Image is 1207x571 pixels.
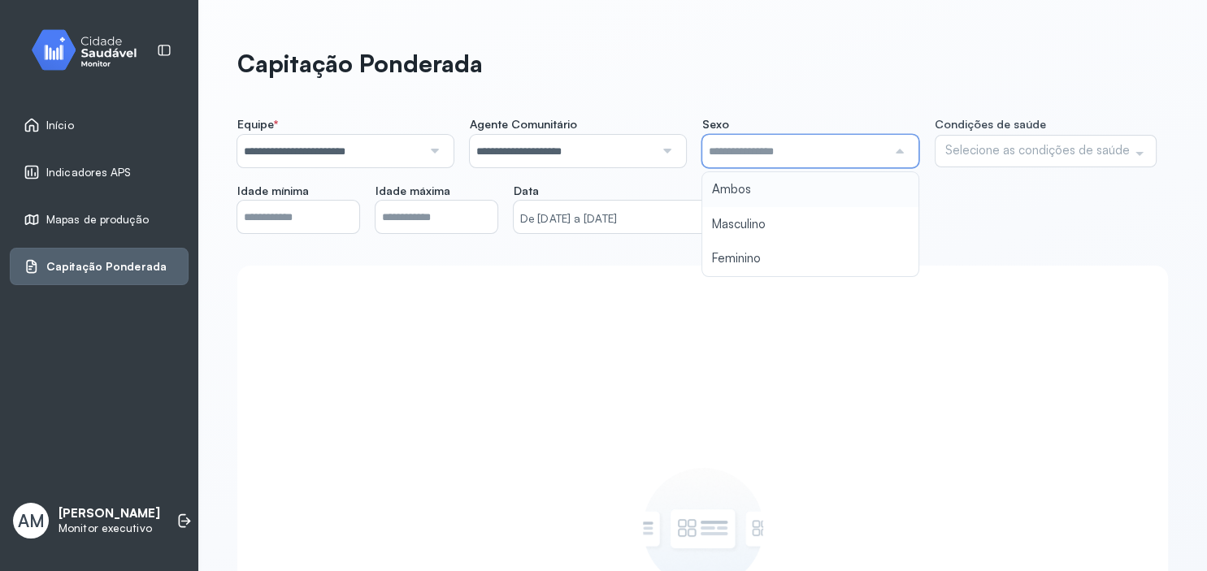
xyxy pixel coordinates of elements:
span: Sexo [702,117,729,132]
p: [PERSON_NAME] [59,506,160,521]
span: Idade mínima [237,184,309,198]
span: Agente Comunitário [470,117,577,132]
span: Selecione as condições de saúde [945,141,1130,158]
a: Indicadores APS [24,164,175,180]
span: Condições de saúde [935,117,1046,131]
a: Início [24,117,175,133]
p: Monitor executivo [59,521,160,535]
a: Capitação Ponderada [24,258,175,275]
small: De [DATE] a [DATE] [520,211,699,227]
span: Data [514,184,539,198]
span: Capitação Ponderada [46,260,167,274]
li: Masculino [702,207,918,242]
p: Capitação Ponderada [237,49,483,78]
li: Ambos [702,172,918,207]
img: monitor.svg [17,26,163,74]
span: Indicadores APS [46,166,132,180]
a: Mapas de produção [24,211,175,227]
span: Início [46,119,74,132]
span: AM [18,510,45,531]
li: Feminino [702,241,918,276]
span: Mapas de produção [46,213,149,227]
span: Equipe [237,117,278,132]
span: Idade máxima [376,184,450,198]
